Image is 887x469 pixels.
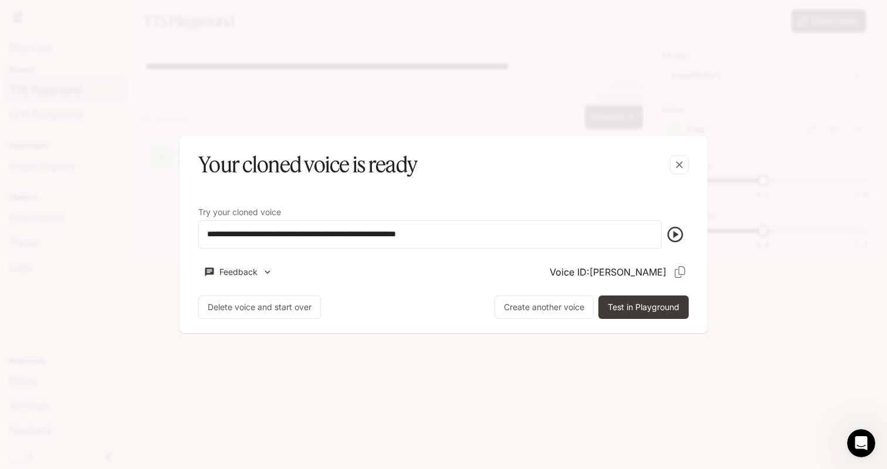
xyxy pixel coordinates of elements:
[671,263,689,281] button: Copy Voice ID
[847,429,875,457] iframe: Intercom live chat
[198,263,278,282] button: Feedback
[550,265,666,279] p: Voice ID: [PERSON_NAME]
[495,295,594,319] button: Create another voice
[598,295,689,319] button: Test in Playground
[198,295,321,319] button: Delete voice and start over
[198,150,417,179] h5: Your cloned voice is ready
[198,208,281,216] p: Try your cloned voice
